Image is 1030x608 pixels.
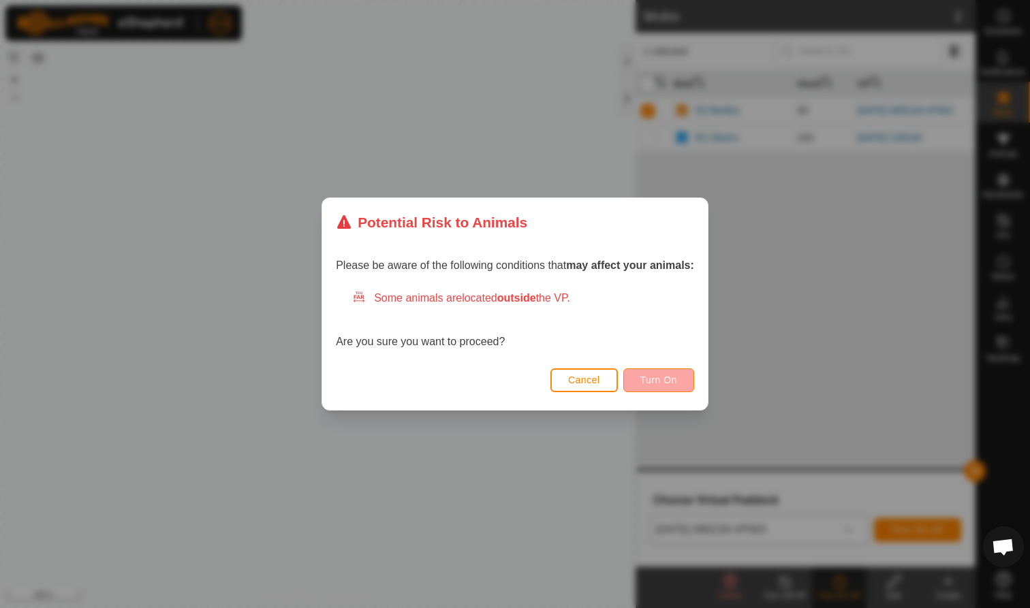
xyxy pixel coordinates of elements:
span: Cancel [568,374,600,385]
span: Turn On [640,374,677,385]
button: Cancel [550,368,618,392]
div: Open chat [983,526,1024,567]
button: Turn On [623,368,694,392]
strong: may affect your animals: [566,259,694,271]
strong: outside [497,292,536,304]
div: Are you sure you want to proceed? [336,290,694,350]
div: Some animals are [352,290,694,306]
span: Please be aware of the following conditions that [336,259,694,271]
span: located the VP. [462,292,570,304]
div: Potential Risk to Animals [336,212,527,233]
